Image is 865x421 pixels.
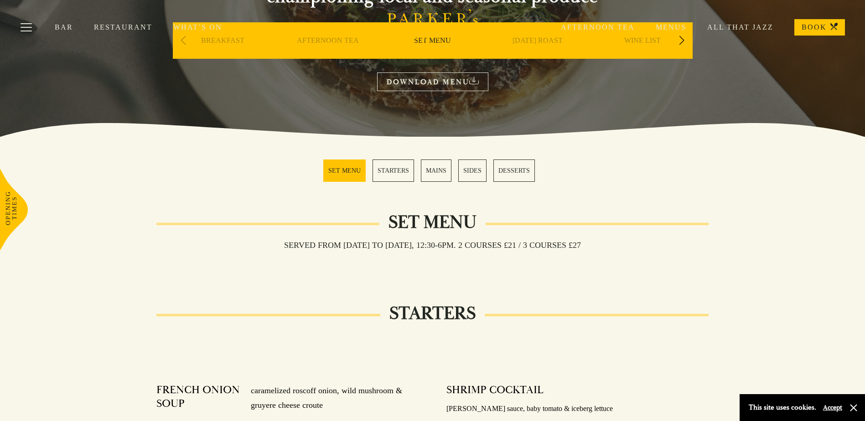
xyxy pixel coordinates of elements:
[493,159,535,182] a: 5 / 5
[823,403,842,412] button: Accept
[156,383,242,413] h4: FRENCH ONION SOUP
[379,211,486,233] h2: Set Menu
[242,383,419,413] p: caramelized roscoff onion, wild mushroom & gruyere cheese croute
[849,403,858,412] button: Close and accept
[323,159,366,182] a: 1 / 5
[377,72,488,91] a: DOWNLOAD MENU
[446,383,544,397] h4: SHRIMP COCKTAIL
[749,401,816,414] p: This site uses cookies.
[380,303,485,324] h2: STARTERS
[275,240,590,250] h3: Served from [DATE] to [DATE], 12:30-6pm. 2 COURSES £21 / 3 COURSES £27
[421,159,451,182] a: 3 / 5
[446,402,709,416] p: [PERSON_NAME] sauce, baby tomato & iceberg lettuce
[373,159,414,182] a: 2 / 5
[458,159,487,182] a: 4 / 5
